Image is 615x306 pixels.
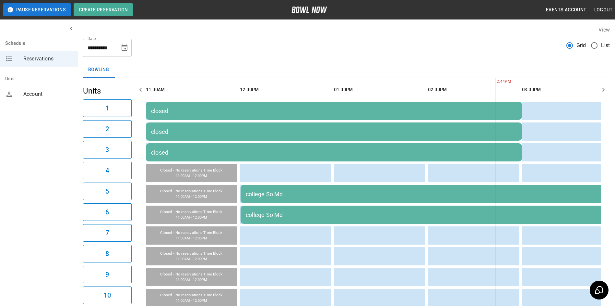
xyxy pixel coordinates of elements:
[576,42,586,49] span: Grid
[23,55,73,63] span: Reservations
[83,141,132,159] button: 3
[105,269,109,280] h6: 9
[105,228,109,238] h6: 7
[105,165,109,176] h6: 4
[83,162,132,179] button: 4
[83,62,114,78] button: Bowling
[291,6,327,13] img: logo
[104,290,111,300] h6: 10
[246,191,611,198] div: college So Md
[83,99,132,117] button: 1
[598,27,610,33] label: View
[83,62,610,78] div: inventory tabs
[83,224,132,242] button: 7
[240,81,331,99] th: 12:00PM
[105,124,109,134] h6: 2
[601,42,610,49] span: List
[495,79,497,85] span: 2:44PM
[83,183,132,200] button: 5
[83,245,132,262] button: 8
[105,249,109,259] h6: 8
[105,186,109,197] h6: 5
[151,108,517,114] div: closed
[246,211,611,218] div: college So Md
[334,81,425,99] th: 01:00PM
[83,120,132,138] button: 2
[74,3,133,16] button: Create Reservation
[592,4,615,16] button: Logout
[151,128,517,135] div: closed
[83,203,132,221] button: 6
[105,207,109,217] h6: 6
[83,266,132,283] button: 9
[105,103,109,113] h6: 1
[543,4,589,16] button: Events Account
[105,145,109,155] h6: 3
[23,90,73,98] span: Account
[428,81,519,99] th: 02:00PM
[151,149,517,156] div: closed
[83,287,132,304] button: 10
[118,41,131,54] button: Choose date, selected date is Aug 29, 2025
[146,81,237,99] th: 11:00AM
[83,86,132,96] h5: Units
[3,3,71,16] button: Pause Reservations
